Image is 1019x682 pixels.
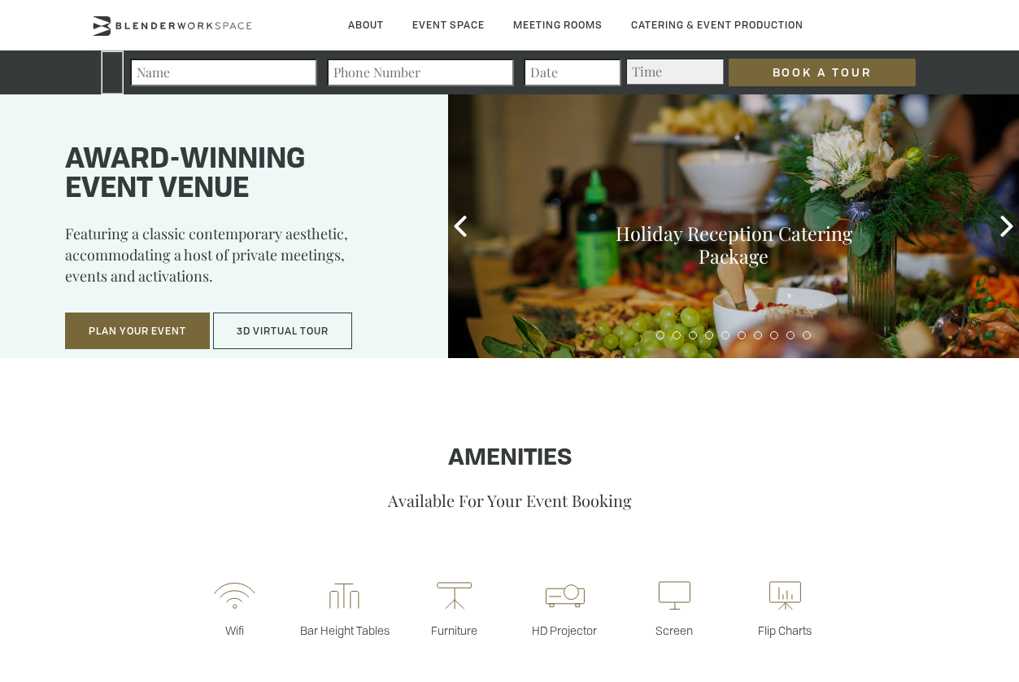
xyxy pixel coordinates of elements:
button: 3D Virtual Tour [213,313,352,350]
h1: Award-winning event venue [65,146,407,204]
p: Flip Charts [729,623,839,638]
p: Available For Your Event Booking [51,489,969,511]
p: Furniture [399,623,509,638]
input: Phone Number [327,59,514,86]
p: Screen [620,623,729,638]
input: Date [524,59,621,86]
h1: Amenities [51,446,969,472]
p: HD Projector [510,623,620,638]
p: Featuring a classic contemporary aesthetic, accommodating a host of private meetings, events and ... [65,223,407,298]
p: Wifi [180,623,290,638]
input: Book a Tour [729,59,916,86]
a: Holiday Reception Catering Package [616,221,852,269]
button: Plan Your Event [65,313,210,350]
p: Bar Height Tables [290,623,399,638]
input: Name [130,59,317,86]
